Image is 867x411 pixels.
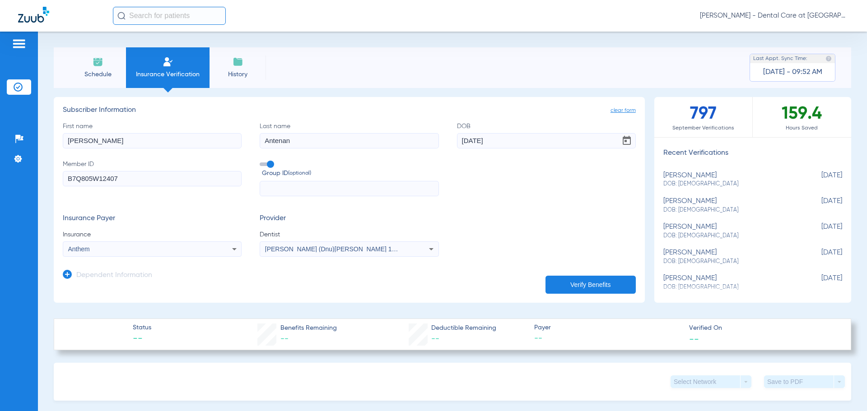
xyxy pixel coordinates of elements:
span: -- [431,335,439,343]
div: 159.4 [753,97,851,137]
button: Verify Benefits [545,276,636,294]
span: History [216,70,259,79]
h3: Recent Verifications [654,149,851,158]
span: DOB: [DEMOGRAPHIC_DATA] [663,283,797,291]
input: Last name [260,133,438,148]
img: Schedule [93,56,103,67]
label: DOB [457,122,636,148]
img: last sync help info [825,55,832,62]
label: First name [63,122,242,148]
div: [PERSON_NAME] [663,249,797,265]
span: [DATE] [797,171,842,188]
h3: Provider [260,214,438,223]
div: [PERSON_NAME] [663,171,797,188]
span: [DATE] [797,274,842,291]
span: DOB: [DEMOGRAPHIC_DATA] [663,232,797,240]
div: [PERSON_NAME] [663,274,797,291]
span: [DATE] [797,249,842,265]
div: 797 [654,97,753,137]
span: DOB: [DEMOGRAPHIC_DATA] [663,206,797,214]
span: -- [689,334,699,343]
span: -- [534,333,681,344]
span: [DATE] [797,197,842,214]
span: Benefits Remaining [280,323,337,333]
span: -- [133,333,151,346]
input: Member ID [63,171,242,186]
img: Search Icon [117,12,126,20]
span: [DATE] [797,223,842,240]
span: Deductible Remaining [431,323,496,333]
span: Payer [534,323,681,332]
span: Verified On [689,323,836,333]
span: Last Appt. Sync Time: [753,54,807,63]
span: Insurance [63,230,242,239]
span: Hours Saved [753,124,851,133]
h3: Dependent Information [76,271,152,280]
img: History [233,56,243,67]
span: Schedule [76,70,119,79]
span: Dentist [260,230,438,239]
span: DOB: [DEMOGRAPHIC_DATA] [663,258,797,266]
span: [PERSON_NAME] (Dnu)[PERSON_NAME] 1124514807 [265,245,424,253]
input: DOBOpen calendar [457,133,636,148]
span: [DATE] - 09:52 AM [763,68,822,77]
input: Search for patients [113,7,226,25]
button: Open calendar [618,132,636,150]
span: Insurance Verification [133,70,203,79]
img: Zuub Logo [18,7,49,23]
span: DOB: [DEMOGRAPHIC_DATA] [663,180,797,188]
div: [PERSON_NAME] [663,223,797,240]
span: September Verifications [654,124,752,133]
h3: Subscriber Information [63,106,636,115]
small: (optional) [288,169,311,178]
span: -- [280,335,289,343]
input: First name [63,133,242,148]
div: [PERSON_NAME] [663,197,797,214]
img: hamburger-icon [12,38,26,49]
label: Last name [260,122,438,148]
span: Status [133,323,151,332]
span: Group ID [262,169,438,178]
label: Member ID [63,160,242,197]
img: Manual Insurance Verification [163,56,173,67]
span: clear form [611,106,636,115]
span: Anthem [68,245,90,253]
h3: Insurance Payer [63,214,242,223]
span: [PERSON_NAME] - Dental Care at [GEOGRAPHIC_DATA] [700,11,849,20]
